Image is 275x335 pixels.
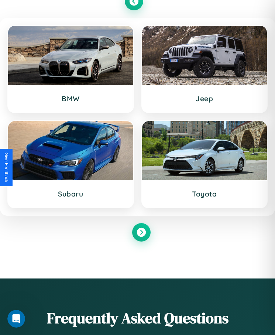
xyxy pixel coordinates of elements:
[7,308,268,328] h2: Frequently Asked Questions
[16,94,126,103] h3: BMW
[149,189,260,198] h3: Toyota
[4,153,9,182] div: Give Feedback
[149,94,260,103] h3: Jeep
[7,310,25,328] iframe: Intercom live chat
[16,189,126,198] h3: Subaru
